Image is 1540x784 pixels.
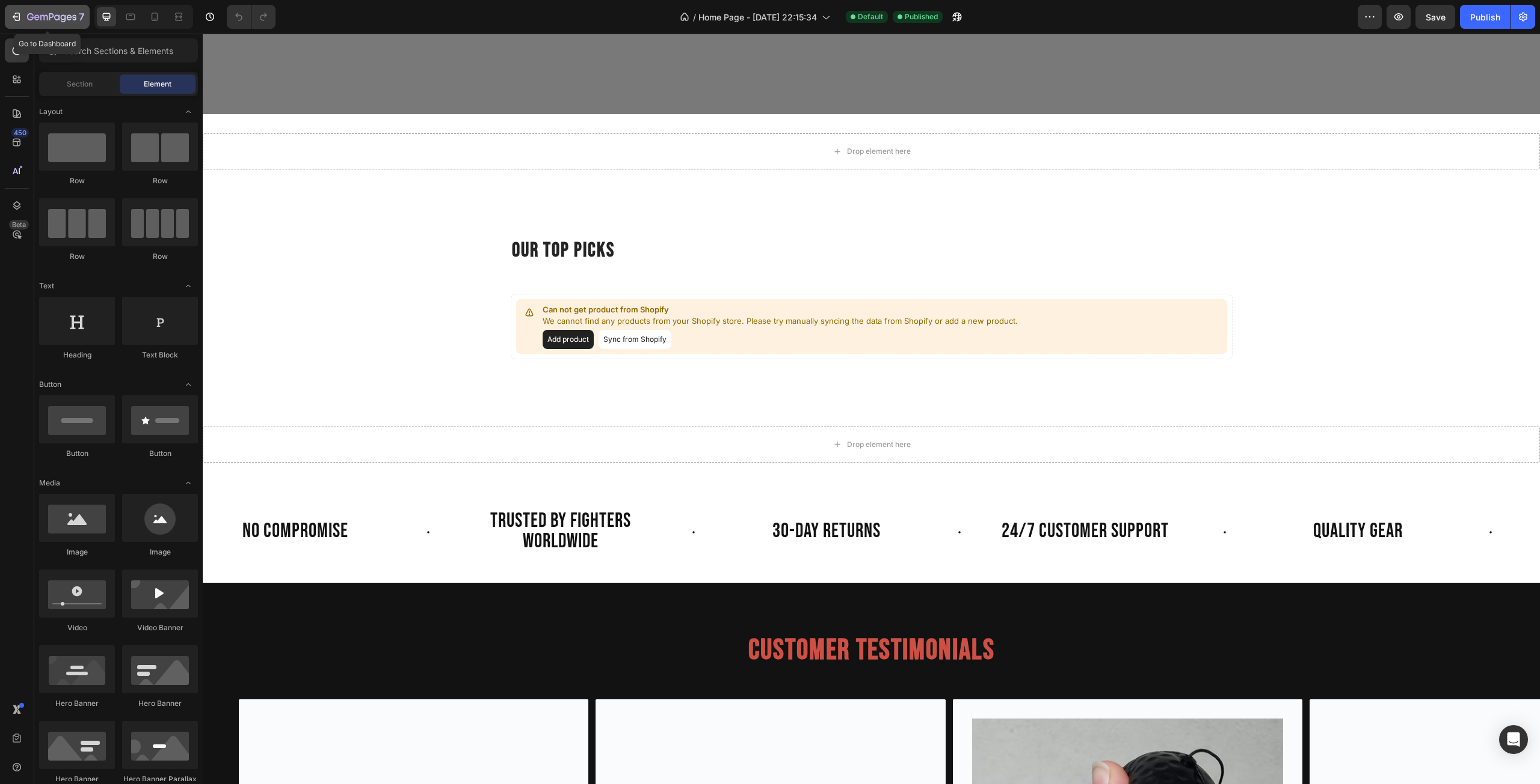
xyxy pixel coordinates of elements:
[698,11,817,23] span: Home Page - [DATE] 22:15:34
[179,375,198,394] span: Toggle open
[122,698,198,709] div: Hero Banner
[122,622,198,633] div: Video Banner
[288,475,428,520] span: TRUSTED BY FIGHTERS WORLDWIDE
[122,251,198,262] div: Row
[644,406,708,416] div: Drop element here
[1470,11,1500,23] div: Publish
[79,10,84,24] p: 7
[570,485,678,509] span: 30-DAY RETURNS
[693,11,696,23] span: /
[67,79,93,90] span: Section
[11,128,29,138] div: 450
[122,547,198,558] div: Image
[9,220,29,229] div: Beta
[1110,485,1200,509] span: QUALITY GEAR
[39,547,115,558] div: Image
[122,175,198,186] div: Row
[5,5,90,29] button: 7
[799,485,966,509] span: 24/7 CUSTOMER SUPPORT
[39,698,115,709] div: Hero Banner
[122,350,198,360] div: Text Block
[340,296,391,315] button: Add product
[317,597,1021,637] h2: Customer Testimonials
[144,79,171,90] span: Element
[1460,5,1511,29] button: Publish
[340,270,815,282] p: Can not get product from Shopify
[1499,725,1528,754] div: Open Intercom Messenger
[179,473,198,493] span: Toggle open
[39,38,198,62] input: Search Sections & Elements
[905,11,938,22] span: Published
[39,251,115,262] div: Row
[122,448,198,459] div: Button
[308,203,1030,231] h2: our top picks
[39,478,60,488] span: Media
[179,102,198,121] span: Toggle open
[227,5,276,29] div: Undo/Redo
[39,175,115,186] div: Row
[203,34,1540,784] iframe: Design area
[1415,5,1455,29] button: Save
[39,350,115,360] div: Heading
[858,11,883,22] span: Default
[39,379,61,390] span: Button
[1426,12,1446,22] span: Save
[644,113,708,123] div: Drop element here
[40,485,146,509] span: NO COMPROMISE
[396,296,469,315] button: Sync from Shopify
[39,281,54,291] span: Text
[340,282,815,294] p: We cannot find any products from your Shopify store. Please try manually syncing the data from Sh...
[179,276,198,296] span: Toggle open
[39,106,63,117] span: Layout
[39,622,115,633] div: Video
[39,448,115,459] div: Button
